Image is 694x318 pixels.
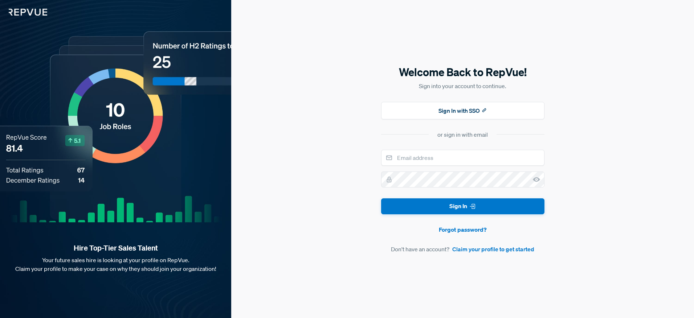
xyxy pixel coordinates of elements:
strong: Hire Top-Tier Sales Talent [12,243,220,253]
div: or sign in with email [437,130,488,139]
article: Don't have an account? [381,245,544,253]
button: Sign In with SSO [381,102,544,119]
h5: Welcome Back to RepVue! [381,65,544,80]
a: Claim your profile to get started [452,245,534,253]
button: Sign In [381,198,544,215]
p: Your future sales hire is looking at your profile on RepVue. Claim your profile to make your case... [12,256,220,273]
p: Sign into your account to continue. [381,82,544,90]
input: Email address [381,150,544,166]
a: Forgot password? [381,225,544,234]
